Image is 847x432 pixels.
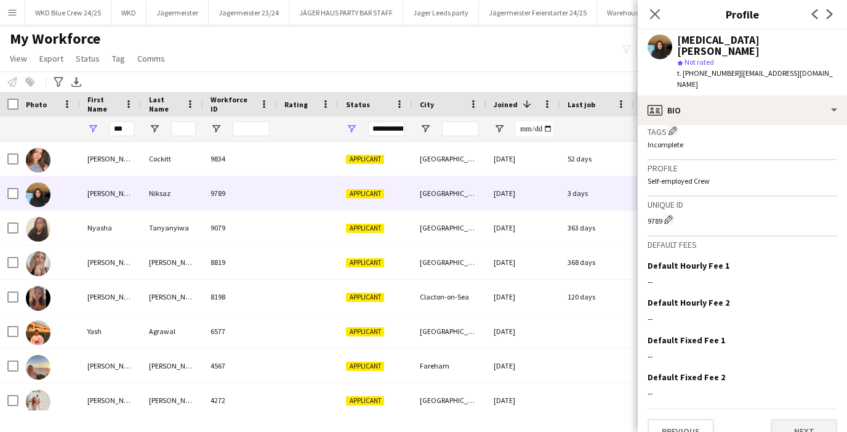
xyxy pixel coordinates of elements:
span: View [10,53,27,64]
img: Nyasha Tanyanyiwa [26,217,50,242]
div: [PERSON_NAME] [80,245,142,279]
span: Not rated [684,57,714,67]
div: Bio [638,96,847,125]
h3: Unique ID [648,199,837,210]
span: Applicant [346,189,384,198]
p: Self-employed Crew [648,176,837,185]
button: Jägermeister [147,1,209,25]
div: 9789 [648,213,837,226]
div: [DATE] [486,383,560,417]
div: [PERSON_NAME] [80,142,142,176]
span: Photo [26,100,47,109]
div: 0 [634,349,708,383]
div: 0 [634,280,708,314]
span: My Workforce [10,30,100,48]
div: [DATE] [486,280,560,314]
button: Open Filter Menu [420,123,431,134]
span: Status [76,53,100,64]
div: 27 [634,176,708,210]
div: -- [648,351,837,362]
div: [PERSON_NAME] [142,280,203,314]
button: Jager Leeds party [403,1,479,25]
span: Rating [284,100,308,109]
div: Agrawal [142,314,203,348]
h3: Profile [648,163,837,174]
div: [PERSON_NAME] [80,349,142,383]
div: [DATE] [486,142,560,176]
div: [GEOGRAPHIC_DATA] [412,383,486,417]
div: Tanyanyiwa [142,211,203,245]
div: 368 days [560,245,634,279]
span: Applicant [346,155,384,164]
span: Last Name [149,95,181,113]
button: JÄGER HAUS PARTY BAR STAFF [289,1,403,25]
h3: Default Hourly Fee 2 [648,297,729,308]
div: 3 days [560,176,634,210]
div: [DATE] [486,349,560,383]
span: t. [PHONE_NUMBER] [677,68,741,78]
div: [PERSON_NAME] [80,280,142,314]
div: [GEOGRAPHIC_DATA] [412,142,486,176]
p: Incomplete [648,140,837,149]
div: [DATE] [486,211,560,245]
img: Yasmin Marshall Thomas [26,355,50,380]
div: 0 [634,245,708,279]
button: Open Filter Menu [346,123,357,134]
app-action-btn: Advanced filters [51,75,66,89]
span: Tag [112,53,125,64]
img: Yasmin Cockitt [26,148,50,173]
div: [DATE] [486,176,560,210]
div: 4272 [203,383,277,417]
button: Open Filter Menu [149,123,160,134]
div: 8198 [203,280,277,314]
div: 8819 [203,245,277,279]
a: View [5,51,32,67]
div: [GEOGRAPHIC_DATA] [412,211,486,245]
button: Jägermeister Feierstarter 24/25 [479,1,597,25]
div: 0 [634,314,708,348]
span: Applicant [346,258,384,267]
button: WKD Blue Crew 24/25 [25,1,111,25]
a: Export [34,51,68,67]
span: Applicant [346,362,384,371]
span: Applicant [346,224,384,233]
div: [GEOGRAPHIC_DATA] [412,314,486,348]
div: [MEDICAL_DATA][PERSON_NAME] [677,35,837,57]
div: -- [648,388,837,399]
div: 9834 [203,142,277,176]
div: [GEOGRAPHIC_DATA] [412,245,486,279]
span: First Name [87,95,119,113]
div: 52 days [560,142,634,176]
input: First Name Filter Input [110,121,134,136]
img: Yasmin Cabak [26,286,50,311]
span: Export [39,53,63,64]
button: Jägermeister 23/24 [209,1,289,25]
div: [DATE] [486,245,560,279]
div: Niksaz [142,176,203,210]
input: City Filter Input [442,121,479,136]
span: Workforce ID [211,95,255,113]
input: Last Name Filter Input [171,121,196,136]
h3: Tags [648,124,837,137]
div: [PERSON_NAME] [142,383,203,417]
button: Open Filter Menu [211,123,222,134]
div: Clacton-on-Sea [412,280,486,314]
span: Last job [568,100,595,109]
span: City [420,100,434,109]
div: -- [648,313,837,324]
div: 0 [634,383,708,417]
div: [PERSON_NAME] [142,349,203,383]
button: WKD [111,1,147,25]
input: Joined Filter Input [516,121,553,136]
div: 0 [634,211,708,245]
img: Yasmine Abbott-Smith [26,251,50,276]
app-action-btn: Export XLSX [69,75,84,89]
h3: Default Fixed Fee 2 [648,372,725,383]
button: Warehouse [597,1,652,25]
div: 1 [634,142,708,176]
input: Workforce ID Filter Input [233,121,270,136]
div: [DATE] [486,314,560,348]
div: 120 days [560,280,634,314]
button: Open Filter Menu [494,123,505,134]
h3: Default Fixed Fee 1 [648,335,725,346]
